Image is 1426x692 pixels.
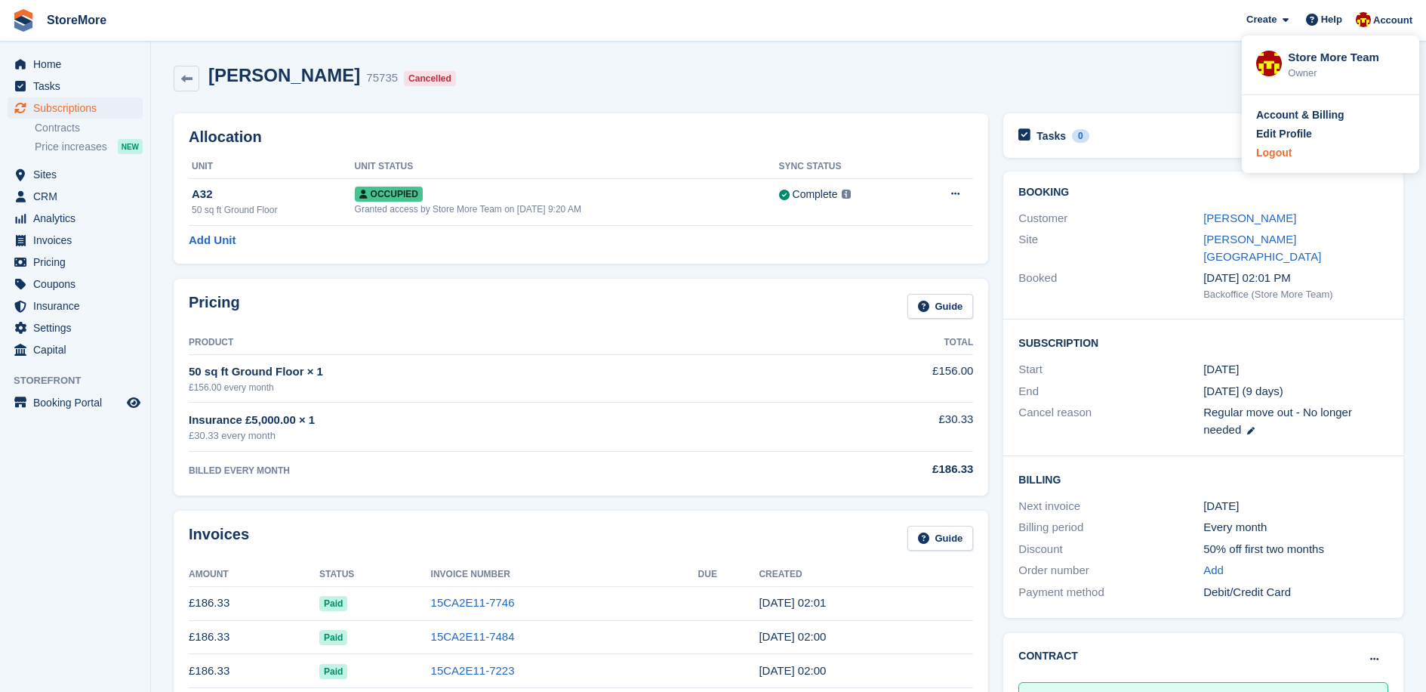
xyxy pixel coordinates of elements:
[189,428,790,443] div: £30.33 every month
[1356,12,1371,27] img: Store More Team
[1256,126,1312,142] div: Edit Profile
[1256,107,1405,123] a: Account & Billing
[1203,406,1352,436] span: Regular move out - No longer needed
[779,155,914,179] th: Sync Status
[8,317,143,338] a: menu
[33,186,124,207] span: CRM
[319,596,347,611] span: Paid
[1018,270,1203,301] div: Booked
[1256,126,1405,142] a: Edit Profile
[1018,187,1388,199] h2: Booking
[1203,233,1321,263] a: [PERSON_NAME][GEOGRAPHIC_DATA]
[1203,562,1224,579] a: Add
[759,664,826,677] time: 2025-06-10 01:00:05 UTC
[33,339,124,360] span: Capital
[33,295,124,317] span: Insurance
[1018,498,1203,515] div: Next invoice
[8,97,143,119] a: menu
[1288,66,1405,81] div: Owner
[1256,145,1405,161] a: Logout
[8,339,143,360] a: menu
[14,373,150,388] span: Storefront
[319,563,431,587] th: Status
[8,164,143,185] a: menu
[192,186,355,203] div: A32
[189,381,790,394] div: £156.00 every month
[1203,498,1388,515] div: [DATE]
[8,54,143,75] a: menu
[189,620,319,654] td: £186.33
[41,8,112,32] a: StoreMore
[1203,212,1296,224] a: [PERSON_NAME]
[1018,648,1078,664] h2: Contract
[355,187,423,202] span: Occupied
[189,363,790,381] div: 50 sq ft Ground Floor × 1
[1203,287,1388,302] div: Backoffice (Store More Team)
[189,331,790,355] th: Product
[404,71,456,86] div: Cancelled
[189,155,355,179] th: Unit
[907,294,974,319] a: Guide
[431,596,515,609] a: 15CA2E11-7746
[1203,385,1283,397] span: [DATE] (9 days)
[1018,541,1203,558] div: Discount
[1203,584,1388,601] div: Debit/Credit Card
[790,461,974,478] div: £186.33
[907,526,974,551] a: Guide
[189,464,790,477] div: BILLED EVERY MONTH
[1018,584,1203,601] div: Payment method
[8,186,143,207] a: menu
[431,664,515,677] a: 15CA2E11-7223
[1256,145,1292,161] div: Logout
[8,230,143,251] a: menu
[33,230,124,251] span: Invoices
[35,138,143,155] a: Price increases NEW
[1321,12,1342,27] span: Help
[33,392,124,413] span: Booking Portal
[319,664,347,679] span: Paid
[1018,404,1203,438] div: Cancel reason
[189,412,790,429] div: Insurance £5,000.00 × 1
[8,295,143,317] a: menu
[759,630,826,643] time: 2025-07-10 01:00:36 UTC
[1288,49,1405,63] div: Store More Team
[790,403,974,452] td: £30.33
[1018,562,1203,579] div: Order number
[1018,361,1203,378] div: Start
[8,76,143,97] a: menu
[1373,13,1412,28] span: Account
[1036,129,1066,143] h2: Tasks
[189,654,319,688] td: £186.33
[1018,519,1203,536] div: Billing period
[1203,519,1388,536] div: Every month
[8,208,143,229] a: menu
[366,70,398,87] div: 75735
[33,252,124,273] span: Pricing
[355,202,779,216] div: Granted access by Store More Team on [DATE] 9:20 AM
[189,128,973,146] h2: Allocation
[1203,361,1239,378] time: 2025-03-10 01:00:00 UTC
[759,563,973,587] th: Created
[208,65,360,85] h2: [PERSON_NAME]
[189,526,249,551] h2: Invoices
[759,596,826,609] time: 2025-08-10 01:01:00 UTC
[33,208,124,229] span: Analytics
[35,121,143,135] a: Contracts
[1203,541,1388,558] div: 50% off first two months
[192,203,355,217] div: 50 sq ft Ground Floor
[1018,471,1388,487] h2: Billing
[790,331,974,355] th: Total
[431,630,515,643] a: 15CA2E11-7484
[793,187,838,202] div: Complete
[431,563,698,587] th: Invoice Number
[33,76,124,97] span: Tasks
[118,139,143,154] div: NEW
[33,273,124,295] span: Coupons
[1203,270,1388,287] div: [DATE] 02:01 PM
[1018,383,1203,400] div: End
[189,232,236,249] a: Add Unit
[33,54,124,75] span: Home
[1246,12,1277,27] span: Create
[1256,51,1282,76] img: Store More Team
[319,630,347,645] span: Paid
